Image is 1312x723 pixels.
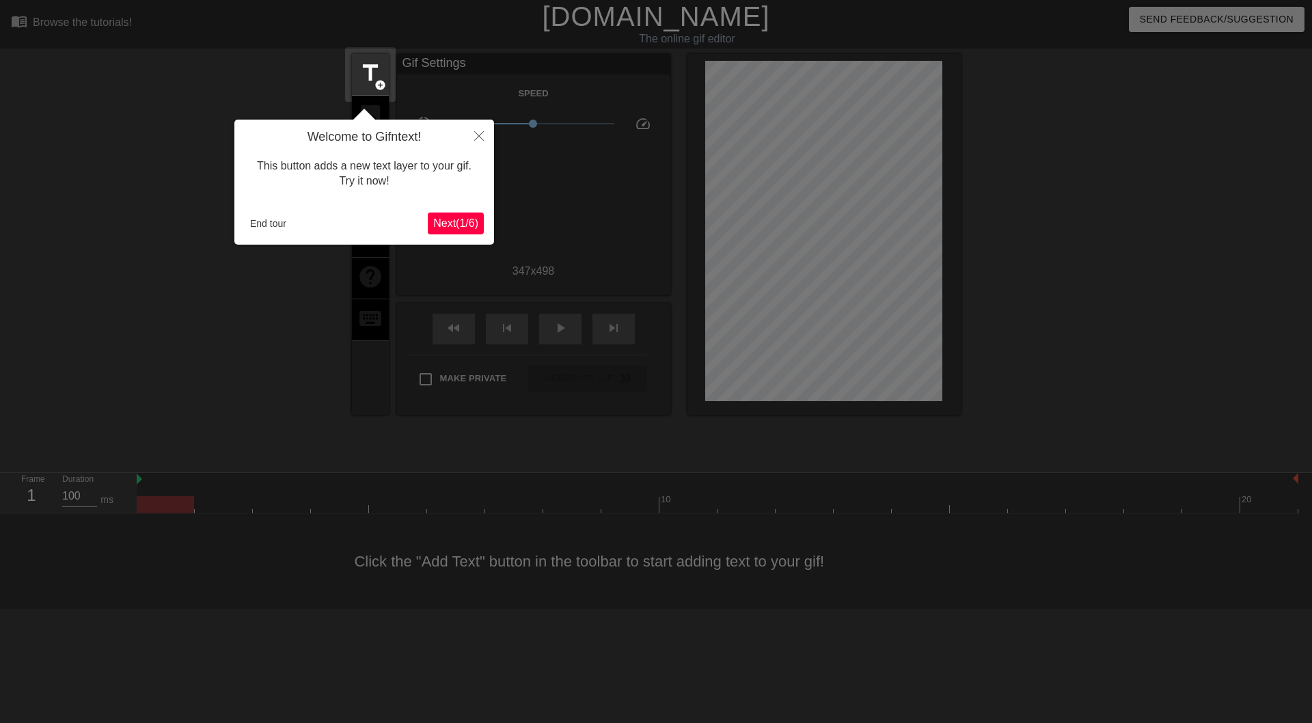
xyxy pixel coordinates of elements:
[245,213,292,234] button: End tour
[433,217,478,229] span: Next ( 1 / 6 )
[245,145,484,203] div: This button adds a new text layer to your gif. Try it now!
[245,130,484,145] h4: Welcome to Gifntext!
[464,120,494,151] button: Close
[428,213,484,234] button: Next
